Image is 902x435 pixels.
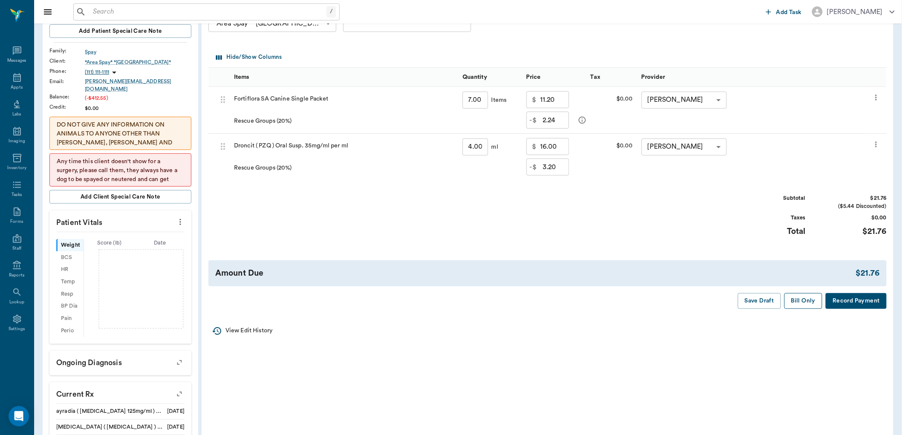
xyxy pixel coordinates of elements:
div: Subtotal [742,194,806,202]
div: Settings [9,326,26,332]
div: [PERSON_NAME] [642,138,727,156]
p: Current Rx [49,382,191,403]
p: $ [532,141,537,152]
p: View Edit History [225,326,272,335]
div: / [327,6,336,17]
div: Total [742,225,806,238]
div: Pain [56,312,84,325]
div: Phone : [49,67,85,75]
div: Items [234,65,249,89]
p: -$ [530,115,537,125]
div: Items [230,67,458,86]
div: HR [56,264,84,276]
div: [DATE] [167,407,185,415]
button: Close drawer [39,3,56,20]
button: Save Draft [738,293,781,309]
div: Email : [49,78,85,85]
button: Record Payment [826,293,887,309]
a: Spay [85,48,191,56]
div: Taxes [742,214,806,222]
div: [PERSON_NAME] [827,7,883,17]
div: Balance : [49,93,85,101]
div: [PERSON_NAME] [642,92,727,109]
div: Forms [10,219,23,225]
input: 0.00 [540,91,569,108]
p: Any time this client doesn't show for a surgery, please call them, they always have a dog to be s... [57,157,184,193]
div: $21.76 [856,267,880,279]
input: 0.00 [540,138,569,155]
button: Add Task [763,4,805,20]
div: [DATE] [167,423,185,431]
div: Family : [49,47,85,55]
div: BCS [56,251,84,264]
div: Inventory [7,165,26,171]
div: Resp [56,288,84,300]
input: Search [90,6,327,18]
button: Add client Special Care Note [49,190,191,204]
p: Ongoing diagnosis [49,351,191,372]
div: $21.76 [823,194,887,202]
input: 0.00 [543,112,569,129]
div: Client : [49,57,85,65]
div: Items [488,96,507,104]
div: Lookup [9,299,24,305]
div: BP Dia [56,300,84,313]
div: Rescue Groups (20%) [234,164,292,172]
button: more [173,215,187,229]
div: Imaging [9,138,25,144]
button: more [870,90,882,105]
div: [MEDICAL_DATA] ( [MEDICAL_DATA] ) syrup 1mg/ml [56,423,164,431]
button: [PERSON_NAME] [805,4,902,20]
div: Price [522,67,586,86]
div: Tax [590,65,600,89]
div: Labs [12,111,21,118]
p: Patient Vitals [49,210,191,232]
div: $21.76 [823,225,887,238]
a: [PERSON_NAME][EMAIL_ADDRESS][DOMAIN_NAME] [85,78,191,93]
div: ml [488,143,498,151]
div: Temp [56,276,84,288]
div: ayradia ( [MEDICAL_DATA] 125mg/ml ) suspension per ml [56,407,164,415]
div: Price [526,65,541,89]
div: Amount Due [215,267,856,279]
div: *Area Spay* *[GEOGRAPHIC_DATA]* [208,15,336,32]
span: Add patient Special Care Note [79,26,162,36]
div: Provider [637,67,866,86]
div: Credit : [49,103,85,111]
div: Date [135,239,185,247]
p: -$ [530,162,537,172]
div: Fortiflora SA Canine Single Packet [234,95,328,103]
div: Staff [12,245,21,252]
button: Select columns [214,51,284,64]
div: $0.00 [823,214,887,222]
button: message [576,114,589,127]
div: Tasks [12,192,22,198]
a: *Area Spay* *[GEOGRAPHIC_DATA]* [85,58,191,66]
p: (111) 111-1111 [85,69,109,76]
div: Appts [11,84,23,91]
div: Weight [56,239,84,251]
button: more [870,137,882,152]
input: 0.00 [543,158,569,176]
div: Reports [9,272,25,279]
div: Droncit ( PZQ ) Oral Susp. 35mg/ml per ml [234,141,348,150]
div: Rescue Groups (20%) [234,117,292,125]
div: Perio [56,325,84,337]
button: Bill Only [784,293,823,309]
div: ($5.44 Discounted) [823,202,887,210]
div: Open Intercom Messenger [9,406,29,426]
div: $0.00 [85,104,191,112]
button: Add patient Special Care Note [49,24,191,38]
div: Provider [642,65,665,89]
div: (-$412.55) [85,94,191,102]
div: Quantity [463,65,487,89]
p: DO NOT GIVE ANY INFORMATION ON ANIMALS TO ANYONE OTHER THAN [PERSON_NAME], [PERSON_NAME] AND [PER... [57,121,184,192]
div: Messages [7,58,27,64]
div: Tax [586,67,637,86]
p: $ [532,95,537,105]
div: Quantity [458,67,522,86]
div: $0.00 [586,134,637,181]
